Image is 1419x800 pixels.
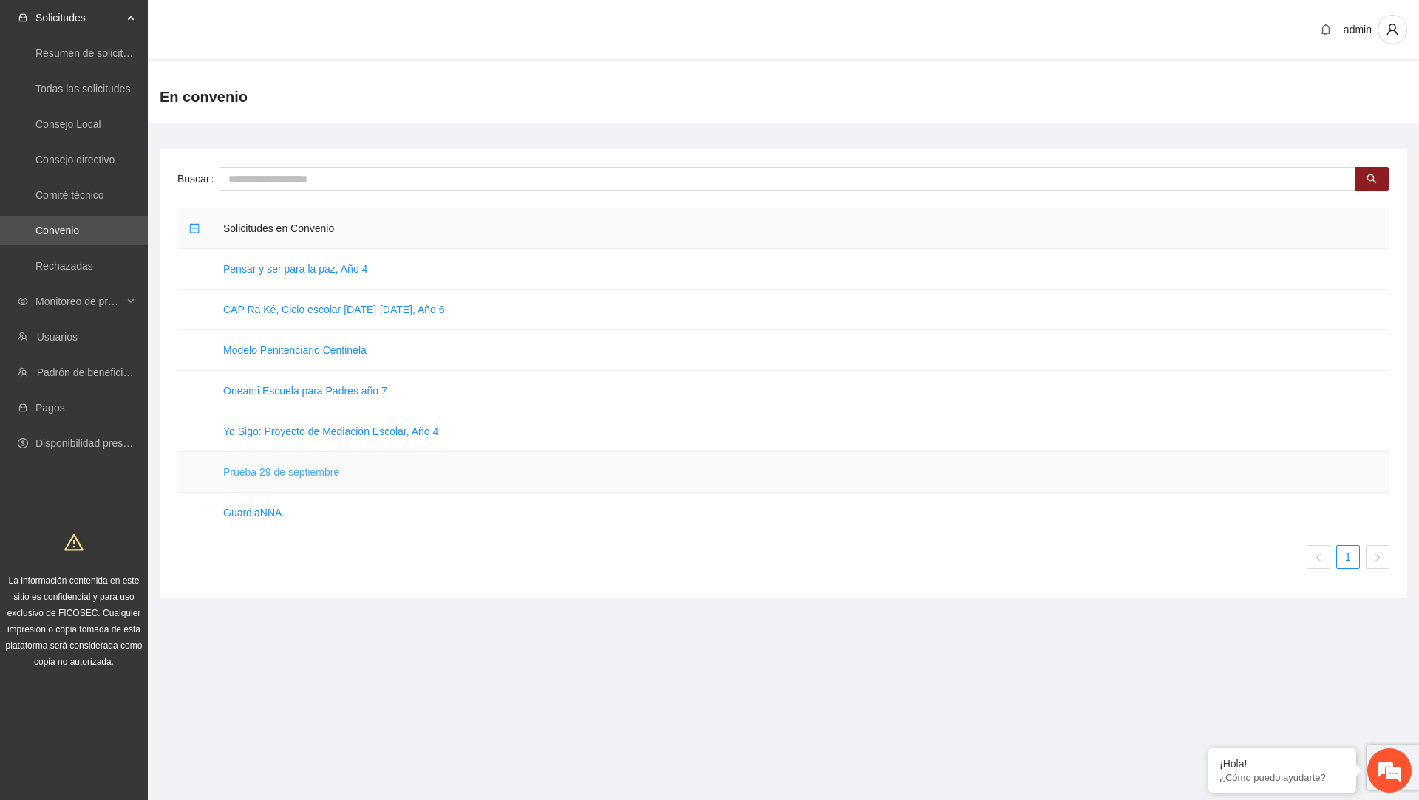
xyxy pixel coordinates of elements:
li: 1 [1336,545,1360,569]
span: En convenio [160,85,248,109]
span: eye [18,296,28,307]
a: Todas las solicitudes [35,83,130,95]
span: admin [1344,24,1372,35]
a: Oneami Escuela para Padres año 7 [223,385,387,397]
span: bell [1315,24,1337,35]
span: user [1378,23,1406,36]
a: Rechazadas [35,260,93,272]
a: Yo Sigo: Proyecto de Mediación Escolar, Año 4 [223,425,438,437]
a: Usuarios [37,331,78,343]
span: right [1373,553,1382,562]
span: Solicitudes [35,3,123,33]
a: Consejo directivo [35,154,115,165]
button: left [1307,545,1330,569]
th: Solicitudes en Convenio [211,208,1389,249]
div: ¡Hola! [1219,758,1345,770]
span: inbox [18,13,28,23]
p: ¿Cómo puedo ayudarte? [1219,772,1345,783]
a: Convenio [35,225,79,236]
a: Consejo Local [35,118,101,130]
span: La información contenida en este sitio es confidencial y para uso exclusivo de FICOSEC. Cualquier... [6,575,143,667]
span: minus-square [189,223,200,233]
span: Monitoreo de proyectos [35,287,123,316]
li: Previous Page [1307,545,1330,569]
a: Resumen de solicitudes por aprobar [35,47,202,59]
a: 1 [1337,546,1359,568]
a: Comité técnico [35,189,104,201]
a: Modelo Penitenciario Centinela [223,344,367,356]
a: CAP Ra Ké, Ciclo escolar [DATE]-[DATE], Año 6 [223,304,445,315]
button: bell [1314,18,1338,41]
button: user [1378,15,1407,44]
span: search [1367,174,1377,185]
a: Disponibilidad presupuestal [35,437,162,449]
a: GuardiaNNA [223,507,282,519]
button: right [1366,545,1389,569]
a: Padrón de beneficiarios [37,366,146,378]
a: Pensar y ser para la paz, Año 4 [223,263,367,275]
button: search [1355,167,1389,191]
a: Prueba 29 de septiembre [223,466,339,478]
li: Next Page [1366,545,1389,569]
span: left [1314,553,1323,562]
a: Pagos [35,402,65,414]
label: Buscar [177,167,220,191]
span: warning [64,533,84,552]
